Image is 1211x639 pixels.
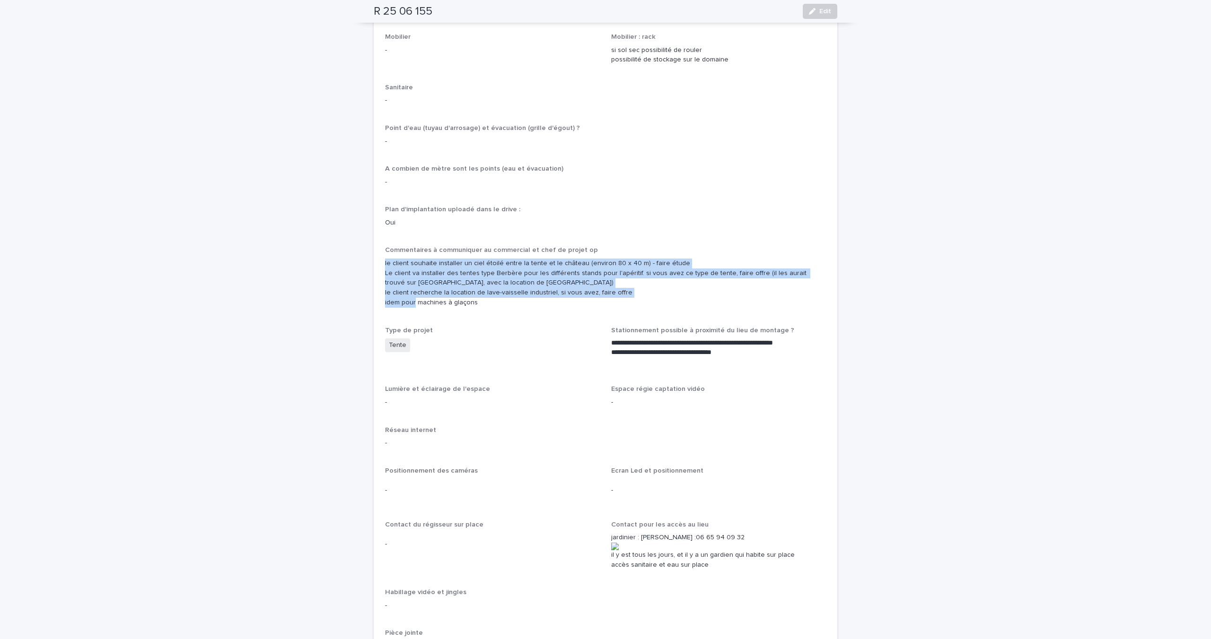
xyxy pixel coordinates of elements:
[385,165,563,172] span: A combien de mètre sont les points (eau et évacuation)
[819,8,831,15] span: Edit
[385,84,413,91] span: Sanitaire
[611,485,826,495] p: -
[385,125,580,131] span: Point d'eau (tuyau d'arrosage) et évacuation (grille d'égout) ?
[385,206,520,213] span: Plan d'implantation uploadé dans le drive :
[385,338,410,352] span: Tente
[385,259,826,308] p: le client souhaite installer un ciel étoilé entre la tente et le château (environ 80 x 40 m) - fa...
[611,533,826,570] p: jardinier : [PERSON_NAME] : il y est tous les jours, et il y a un gardien qui habite sur place ac...
[374,5,432,18] h2: R 25 06 155
[385,218,600,228] p: Oui
[611,386,705,392] span: Espace régie captation vidéo
[385,45,600,55] p: -
[611,327,794,334] span: Stationnement possible à proximité du lieu de montage ?
[385,467,478,474] span: Positionnement des caméras
[385,589,466,596] span: Habillage vidéo et jingles
[385,485,600,495] p: -
[385,137,600,147] p: -
[385,427,436,433] span: Réseau internet
[611,467,703,474] span: Ecran Led et positionnement
[611,543,826,550] img: actions-icon.png
[385,386,490,392] span: Lumière et éclairage de l'espace
[385,601,826,611] p: -
[611,34,656,40] span: Mobilier : rack
[385,95,826,105] p: -
[385,247,598,253] span: Commentaires à communiquer au commercial et chef de projet op
[385,630,423,636] span: Pièce jointe
[385,397,600,407] p: -
[385,539,600,549] p: -
[385,521,483,528] span: Contact du régisseur sur place
[696,534,745,541] onoff-telecom-ce-phone-number-wrapper: 06 65 94 09 32
[611,397,826,407] p: -
[385,327,433,334] span: Type de projet
[803,4,837,19] button: Edit
[385,177,826,187] p: -
[611,521,709,528] span: Contact pour les accès au lieu
[385,34,411,40] span: Mobilier
[385,438,826,448] p: -
[611,45,826,65] p: si sol sec possibilité de rouler possibilité de stockage sur le domaine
